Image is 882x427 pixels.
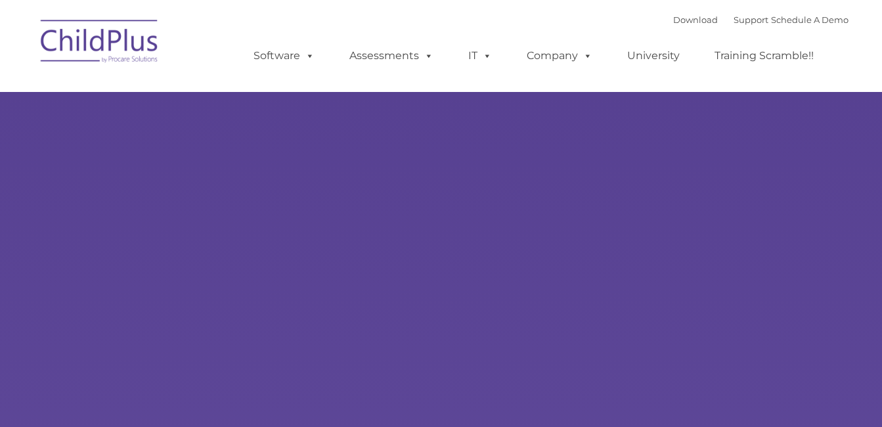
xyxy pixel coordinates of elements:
[734,14,768,25] a: Support
[771,14,849,25] a: Schedule A Demo
[701,43,827,69] a: Training Scramble!!
[673,14,849,25] font: |
[240,43,328,69] a: Software
[34,11,165,76] img: ChildPlus by Procare Solutions
[455,43,505,69] a: IT
[614,43,693,69] a: University
[673,14,718,25] a: Download
[336,43,447,69] a: Assessments
[514,43,606,69] a: Company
